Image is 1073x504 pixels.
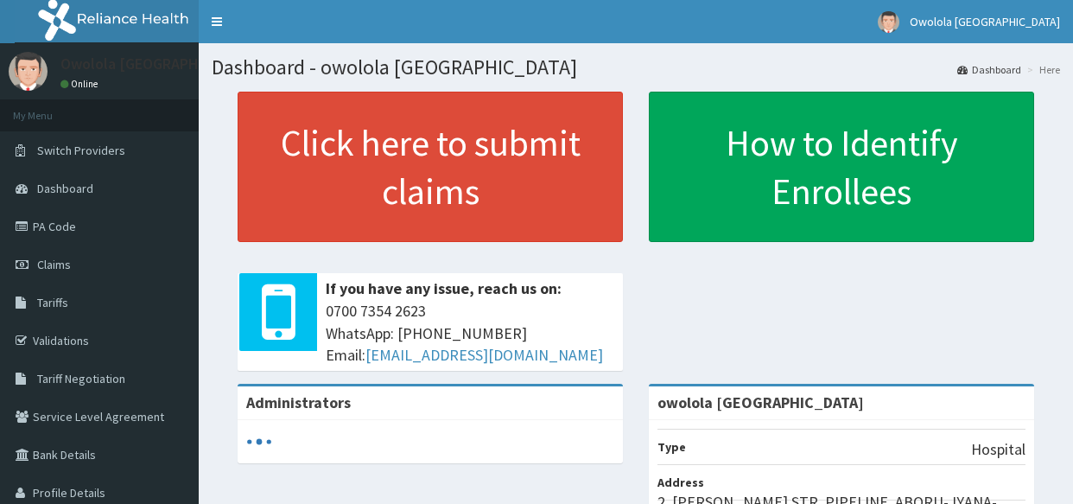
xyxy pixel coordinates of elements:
[649,92,1034,242] a: How to Identify Enrollees
[1023,62,1060,77] li: Here
[365,345,603,365] a: [EMAIL_ADDRESS][DOMAIN_NAME]
[37,295,68,310] span: Tariffs
[9,52,48,91] img: User Image
[971,438,1025,461] p: Hospital
[37,371,125,386] span: Tariff Negotiation
[326,278,562,298] b: If you have any issue, reach us on:
[238,92,623,242] a: Click here to submit claims
[37,143,125,158] span: Switch Providers
[657,475,704,490] b: Address
[910,14,1060,29] span: Owolola [GEOGRAPHIC_DATA]
[246,392,351,412] b: Administrators
[657,392,864,412] strong: owolola [GEOGRAPHIC_DATA]
[60,56,262,72] p: Owolola [GEOGRAPHIC_DATA]
[326,300,614,367] span: 0700 7354 2623 WhatsApp: [PHONE_NUMBER] Email:
[37,257,71,272] span: Claims
[657,439,686,455] b: Type
[37,181,93,196] span: Dashboard
[957,62,1021,77] a: Dashboard
[878,11,899,33] img: User Image
[246,429,272,455] svg: audio-loading
[212,56,1060,79] h1: Dashboard - owolola [GEOGRAPHIC_DATA]
[60,78,102,90] a: Online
